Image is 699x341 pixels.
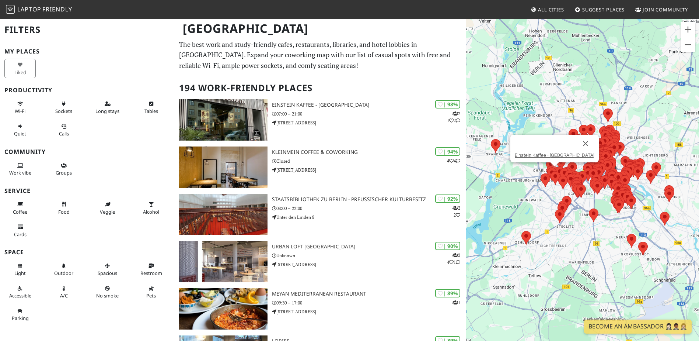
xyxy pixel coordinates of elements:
img: Einstein Kaffee - Charlottenburg [179,99,267,141]
h3: Einstein Kaffee - [GEOGRAPHIC_DATA] [272,102,466,108]
p: 4 4 [447,157,460,164]
button: Long stays [92,98,123,117]
h3: Space [4,249,170,256]
a: LaptopFriendly LaptopFriendly [6,3,72,16]
button: Wi-Fi [4,98,36,117]
img: KleinMein Coffee & Coworking [179,147,267,188]
span: Coffee [13,209,27,215]
div: | 89% [435,289,460,297]
div: | 98% [435,100,460,108]
span: Smoke free [96,292,119,299]
p: Unknown [272,252,466,259]
button: Groups [48,159,80,179]
button: Coffee [4,198,36,218]
span: Air conditioned [60,292,68,299]
a: All Cities [528,3,567,16]
a: Suggest Places [572,3,628,16]
span: Credit cards [14,231,27,238]
span: Stable Wi-Fi [15,108,25,114]
p: 2 1 2 [447,110,460,124]
button: No smoke [92,282,123,302]
p: 09:30 – 17:00 [272,299,466,306]
button: Accessible [4,282,36,302]
span: Suggest Places [582,6,625,13]
a: Einstein Kaffee - Charlottenburg | 98% 212 Einstein Kaffee - [GEOGRAPHIC_DATA] 07:00 – 21:00 [STR... [175,99,466,141]
p: 07:00 – 21:00 [272,110,466,117]
button: Light [4,260,36,279]
a: Staatsbibliothek zu Berlin - Preußischer Kulturbesitz | 92% 22 Staatsbibliothek zu Berlin - Preuß... [175,194,466,235]
button: Pets [136,282,167,302]
h3: Service [4,187,170,194]
h3: Meyan Mediterranean Restaurant [272,291,466,297]
span: Power sockets [55,108,72,114]
h2: Filters [4,18,170,41]
span: Restroom [140,270,162,276]
p: [STREET_ADDRESS] [272,166,466,173]
button: Tables [136,98,167,117]
p: Unter den Linden 8 [272,214,466,221]
button: Work vibe [4,159,36,179]
p: Closed [272,158,466,165]
p: 2 4 1 [447,252,460,266]
a: Join Community [632,3,691,16]
span: Group tables [56,169,72,176]
span: Natural light [14,270,26,276]
span: Accessible [9,292,31,299]
span: Laptop [17,5,41,13]
button: Sockets [48,98,80,117]
button: Zoom in [681,22,695,37]
span: All Cities [538,6,564,13]
p: [STREET_ADDRESS] [272,308,466,315]
span: Join Community [643,6,688,13]
button: Zoom out [681,37,695,52]
a: URBAN LOFT Berlin | 90% 241 URBAN LOFT [GEOGRAPHIC_DATA] Unknown [STREET_ADDRESS] [175,241,466,282]
div: | 94% [435,147,460,156]
button: Calls [48,120,80,140]
p: 08:00 – 22:00 [272,205,466,212]
span: Pet friendly [146,292,156,299]
h3: Productivity [4,87,170,94]
p: [STREET_ADDRESS] [272,119,466,126]
p: The best work and study-friendly cafes, restaurants, libraries, and hotel lobbies in [GEOGRAPHIC_... [179,39,461,71]
span: Quiet [14,130,26,137]
button: Cards [4,221,36,240]
p: [STREET_ADDRESS] [272,261,466,268]
span: Alcohol [143,209,159,215]
span: Food [58,209,70,215]
h3: Staatsbibliothek zu Berlin - Preußischer Kulturbesitz [272,196,466,203]
button: Restroom [136,260,167,279]
button: Food [48,198,80,218]
h2: 194 Work-Friendly Places [179,77,461,99]
span: Outdoor area [54,270,73,276]
img: URBAN LOFT Berlin [179,241,267,282]
span: Work-friendly tables [144,108,158,114]
button: Quiet [4,120,36,140]
h3: URBAN LOFT [GEOGRAPHIC_DATA] [272,244,466,250]
h3: Community [4,148,170,155]
span: People working [9,169,31,176]
img: LaptopFriendly [6,5,15,14]
div: | 92% [435,194,460,203]
a: Meyan Mediterranean Restaurant | 89% 1 Meyan Mediterranean Restaurant 09:30 – 17:00 [STREET_ADDRESS] [175,288,466,330]
span: Parking [12,315,29,321]
span: Video/audio calls [59,130,69,137]
span: Friendly [42,5,72,13]
p: 2 2 [452,204,460,218]
button: Spacious [92,260,123,279]
div: | 90% [435,242,460,250]
button: Veggie [92,198,123,218]
h1: [GEOGRAPHIC_DATA] [177,18,464,39]
span: Spacious [98,270,117,276]
h3: My Places [4,48,170,55]
button: Outdoor [48,260,80,279]
a: KleinMein Coffee & Coworking | 94% 44 KleinMein Coffee & Coworking Closed [STREET_ADDRESS] [175,147,466,188]
img: Staatsbibliothek zu Berlin - Preußischer Kulturbesitz [179,194,267,235]
button: A/C [48,282,80,302]
a: Einstein Kaffee - [GEOGRAPHIC_DATA] [515,152,594,158]
span: Long stays [95,108,119,114]
a: Become an Ambassador 🤵🏻‍♀️🤵🏾‍♂️🤵🏼‍♀️ [584,320,692,334]
button: Parking [4,305,36,324]
span: Veggie [100,209,115,215]
button: Close [577,135,594,152]
p: 1 [452,299,460,306]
